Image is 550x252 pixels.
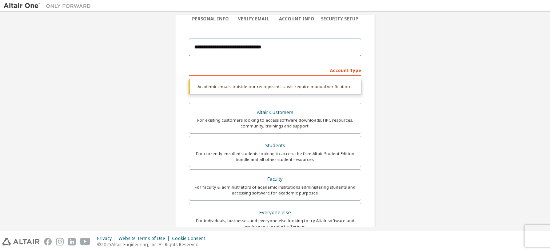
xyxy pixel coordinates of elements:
div: Personal Info [189,16,232,22]
div: Account Info [275,16,318,22]
div: Account Type [189,64,361,76]
img: linkedin.svg [68,238,76,245]
img: altair_logo.svg [2,238,40,245]
img: Altair One [4,2,95,9]
img: facebook.svg [44,238,52,245]
div: For individuals, businesses and everyone else looking to try Altair software and explore our prod... [194,218,356,229]
div: Security Setup [318,16,362,22]
div: For faculty & administrators of academic institutions administering students and accessing softwa... [194,184,356,196]
img: youtube.svg [80,238,91,245]
div: Privacy [97,236,119,241]
div: Website Terms of Use [119,236,172,241]
div: Verify Email [232,16,275,22]
div: For currently enrolled students looking to access the free Altair Student Edition bundle and all ... [194,151,356,162]
div: Everyone else [194,208,356,218]
div: For existing customers looking to access software downloads, HPC resources, community, trainings ... [194,117,356,129]
div: Faculty [194,174,356,184]
p: © 2025 Altair Engineering, Inc. All Rights Reserved. [97,241,210,248]
img: instagram.svg [56,238,64,245]
div: Students [194,141,356,151]
div: Academic emails outside our recognised list will require manual verification. [189,79,361,94]
div: Altair Customers [194,107,356,118]
div: Cookie Consent [172,236,210,241]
